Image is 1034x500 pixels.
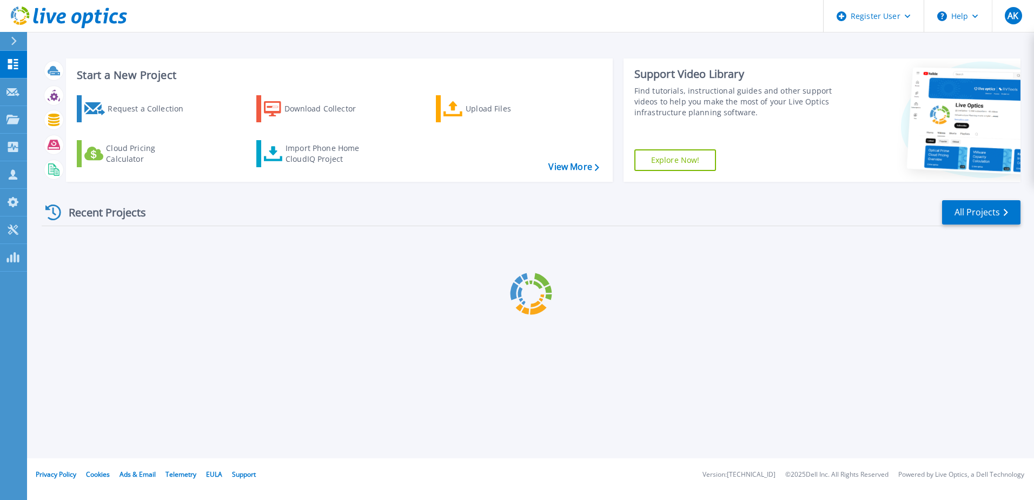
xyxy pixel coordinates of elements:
a: Cloud Pricing Calculator [77,140,197,167]
a: Download Collector [256,95,377,122]
div: Recent Projects [42,199,161,226]
a: Telemetry [165,470,196,479]
div: Import Phone Home CloudIQ Project [286,143,370,165]
div: Upload Files [466,98,552,120]
div: Download Collector [284,98,371,120]
a: EULA [206,470,222,479]
div: Find tutorials, instructional guides and other support videos to help you make the most of your L... [634,85,837,118]
a: Request a Collection [77,95,197,122]
a: Upload Files [436,95,556,122]
h3: Start a New Project [77,69,599,81]
span: AK [1008,11,1018,20]
div: Support Video Library [634,67,837,81]
a: Cookies [86,470,110,479]
a: Explore Now! [634,149,717,171]
div: Request a Collection [108,98,194,120]
a: Ads & Email [120,470,156,479]
li: Version: [TECHNICAL_ID] [702,471,775,478]
a: Support [232,470,256,479]
a: View More [548,162,599,172]
a: Privacy Policy [36,470,76,479]
div: Cloud Pricing Calculator [106,143,193,165]
li: Powered by Live Optics, a Dell Technology [898,471,1024,478]
li: © 2025 Dell Inc. All Rights Reserved [785,471,889,478]
a: All Projects [942,200,1020,225]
